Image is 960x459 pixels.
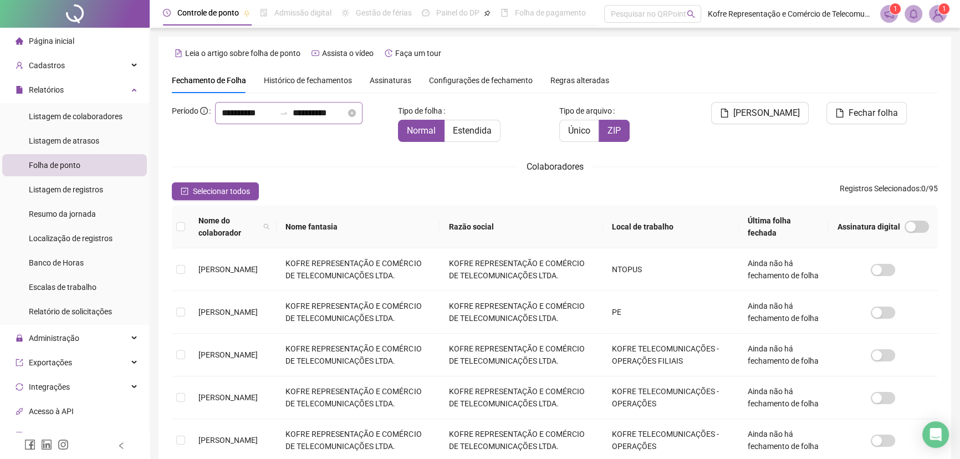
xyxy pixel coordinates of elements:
[527,161,584,172] span: Colaboradores
[840,182,938,200] span: : 0 / 95
[748,430,819,451] span: Ainda não há fechamento de folha
[263,223,270,230] span: search
[748,259,819,280] span: Ainda não há fechamento de folha
[29,161,80,170] span: Folha de ponto
[356,8,412,17] span: Gestão de férias
[198,393,258,402] span: [PERSON_NAME]
[277,291,440,334] td: KOFRE REPRESENTAÇÃO E COMÉRCIO DE TELECOMUNICAÇÕES LTDA.
[568,125,590,136] span: Único
[16,407,23,415] span: api
[826,102,907,124] button: Fechar folha
[243,10,250,17] span: pushpin
[559,105,612,117] span: Tipo de arquivo
[838,221,900,233] span: Assinatura digital
[29,210,96,218] span: Resumo da jornada
[29,136,99,145] span: Listagem de atrasos
[312,49,319,57] span: youtube
[175,49,182,57] span: file-text
[890,3,901,14] sup: 1
[603,248,739,291] td: NTOPUS
[720,109,729,118] span: file
[198,436,258,445] span: [PERSON_NAME]
[603,334,739,376] td: KOFRE TELECOMUNICAÇÕES - OPERAÇÕES FILIAIS
[708,8,874,20] span: Kofre Representação e Comércio de Telecomunicações Ltda.
[181,187,188,195] span: check-square
[172,76,246,85] span: Fechamento de Folha
[849,106,898,120] span: Fechar folha
[748,344,819,365] span: Ainda não há fechamento de folha
[515,8,586,17] span: Folha de pagamento
[260,9,268,17] span: file-done
[198,265,258,274] span: [PERSON_NAME]
[16,86,23,94] span: file
[24,439,35,450] span: facebook
[29,185,103,194] span: Listagem de registros
[16,37,23,45] span: home
[440,248,602,291] td: KOFRE REPRESENTAÇÃO E COMÉRCIO DE TELECOMUNICAÇÕES LTDA.
[274,8,331,17] span: Admissão digital
[322,49,374,58] span: Assista o vídeo
[277,334,440,376] td: KOFRE REPRESENTAÇÃO E COMÉRCIO DE TELECOMUNICAÇÕES LTDA.
[58,439,69,450] span: instagram
[908,9,918,19] span: bell
[29,283,96,292] span: Escalas de trabalho
[341,9,349,17] span: sun
[501,9,508,17] span: book
[29,358,72,367] span: Exportações
[29,407,74,416] span: Acesso à API
[279,109,288,118] span: to
[16,62,23,69] span: user-add
[687,10,695,18] span: search
[884,9,894,19] span: notification
[29,37,74,45] span: Página inicial
[550,76,609,84] span: Regras alteradas
[16,383,23,391] span: sync
[277,206,440,248] th: Nome fantasia
[348,109,356,117] span: close-circle
[711,102,809,124] button: [PERSON_NAME]
[398,105,442,117] span: Tipo de folha
[607,125,621,136] span: ZIP
[163,9,171,17] span: clock-circle
[198,308,258,317] span: [PERSON_NAME]
[29,334,79,343] span: Administração
[385,49,392,57] span: history
[739,206,829,248] th: Última folha fechada
[942,5,946,13] span: 1
[370,76,411,84] span: Assinaturas
[835,109,844,118] span: file
[29,61,65,70] span: Cadastros
[603,376,739,419] td: KOFRE TELECOMUNICAÇÕES - OPERAÇÕES
[177,8,239,17] span: Controle de ponto
[29,234,113,243] span: Localização de registros
[930,6,946,22] img: 1927
[603,291,739,334] td: PE
[440,334,602,376] td: KOFRE REPRESENTAÇÃO E COMÉRCIO DE TELECOMUNICAÇÕES LTDA.
[407,125,436,136] span: Normal
[16,359,23,366] span: export
[41,439,52,450] span: linkedin
[29,307,112,316] span: Relatório de solicitações
[484,10,491,17] span: pushpin
[29,258,84,267] span: Banco de Horas
[193,185,250,197] span: Selecionar todos
[29,431,74,440] span: Aceite de uso
[748,387,819,408] span: Ainda não há fechamento de folha
[277,248,440,291] td: KOFRE REPRESENTAÇÃO E COMÉRCIO DE TELECOMUNICAÇÕES LTDA.
[16,334,23,342] span: lock
[29,382,70,391] span: Integrações
[922,421,949,448] div: Open Intercom Messenger
[440,291,602,334] td: KOFRE REPRESENTAÇÃO E COMÉRCIO DE TELECOMUNICAÇÕES LTDA.
[172,182,259,200] button: Selecionar todos
[422,9,430,17] span: dashboard
[279,109,288,118] span: swap-right
[185,49,300,58] span: Leia o artigo sobre folha de ponto
[118,442,125,450] span: left
[172,106,198,115] span: Período
[440,206,602,248] th: Razão social
[893,5,897,13] span: 1
[840,184,920,193] span: Registros Selecionados
[198,350,258,359] span: [PERSON_NAME]
[436,8,479,17] span: Painel do DP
